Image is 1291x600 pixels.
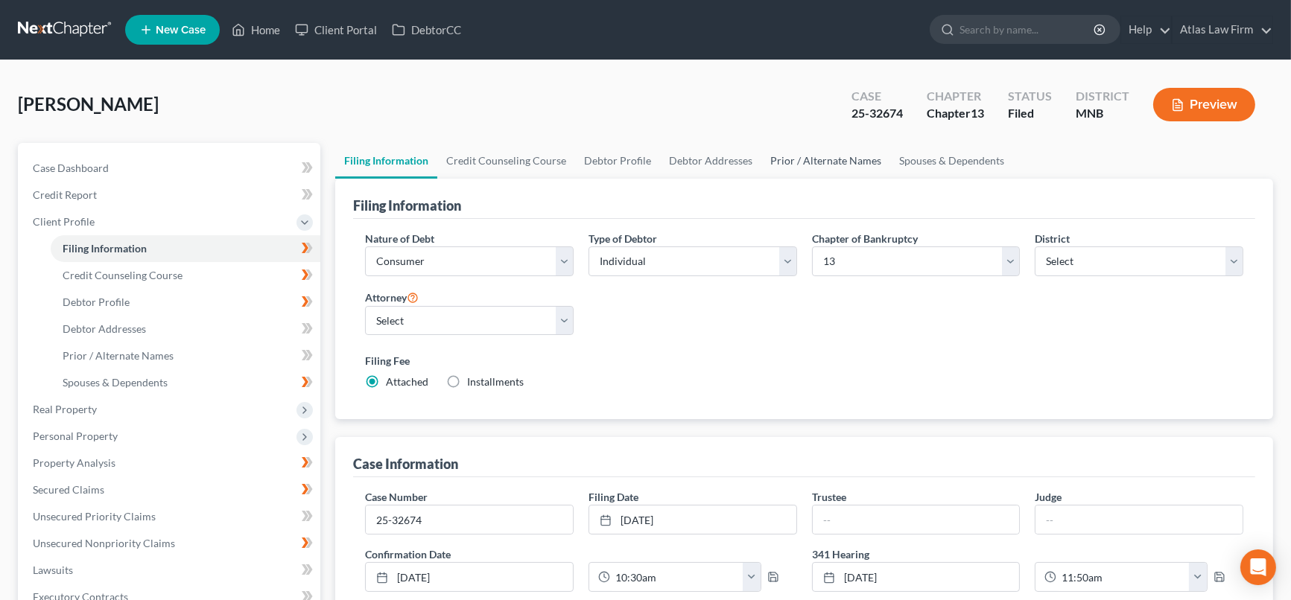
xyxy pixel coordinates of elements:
input: -- [813,505,1020,534]
button: Preview [1153,88,1255,121]
div: Chapter [927,88,984,105]
span: Personal Property [33,430,118,442]
span: Installments [467,375,524,388]
span: Unsecured Priority Claims [33,510,156,523]
a: Home [224,16,288,43]
span: 13 [971,106,984,120]
span: Attached [386,375,428,388]
a: Secured Claims [21,476,320,503]
a: Lawsuits [21,557,320,584]
label: Trustee [812,489,846,505]
div: Case Information [353,455,458,473]
span: Property Analysis [33,456,115,469]
a: Atlas Law Firm [1173,16,1272,43]
a: [DATE] [589,505,796,534]
input: Enter case number... [366,505,573,534]
span: New Case [156,25,206,36]
a: Property Analysis [21,450,320,476]
a: Help [1121,16,1171,43]
label: District [1035,231,1070,246]
a: Prior / Alternate Names [761,143,890,179]
a: Spouses & Dependents [890,143,1013,179]
label: Case Number [365,489,428,505]
span: Debtor Addresses [63,322,146,335]
div: Filed [1008,105,1052,122]
span: Secured Claims [33,483,104,496]
span: Filing Information [63,242,147,255]
span: Debtor Profile [63,296,130,308]
a: Filing Information [335,143,437,179]
a: Filing Information [51,235,320,262]
a: Debtor Profile [575,143,660,179]
label: Attorney [365,288,419,306]
span: [PERSON_NAME] [18,93,159,115]
a: Debtor Profile [51,289,320,316]
a: DebtorCC [384,16,469,43]
div: District [1076,88,1129,105]
input: -- [1035,505,1243,534]
span: Credit Report [33,188,97,201]
span: Spouses & Dependents [63,376,168,389]
div: MNB [1076,105,1129,122]
span: Lawsuits [33,564,73,576]
div: 25-32674 [851,105,903,122]
label: Judge [1035,489,1062,505]
span: Prior / Alternate Names [63,349,174,362]
label: Type of Debtor [589,231,657,246]
a: Credit Counseling Course [51,262,320,289]
div: Open Intercom Messenger [1240,549,1276,585]
a: Prior / Alternate Names [51,342,320,369]
a: Spouses & Dependents [51,369,320,396]
a: Credit Report [21,182,320,208]
a: Debtor Addresses [51,316,320,342]
label: Chapter of Bankruptcy [812,231,918,246]
span: Real Property [33,403,97,415]
a: [DATE] [366,563,573,591]
label: Filing Fee [365,353,1243,368]
span: Unsecured Nonpriority Claims [33,537,175,549]
span: Client Profile [33,215,95,228]
a: Unsecured Priority Claims [21,503,320,530]
a: Credit Counseling Course [437,143,575,179]
a: Client Portal [288,16,384,43]
div: Status [1008,88,1052,105]
label: Nature of Debt [365,231,434,246]
input: -- : -- [1056,563,1190,591]
span: Credit Counseling Course [63,269,183,281]
input: -- : -- [610,563,743,591]
span: Case Dashboard [33,162,109,174]
a: [DATE] [813,563,1020,591]
label: 341 Hearing [805,546,1251,562]
div: Chapter [927,105,984,122]
a: Case Dashboard [21,155,320,182]
a: Debtor Addresses [660,143,761,179]
div: Filing Information [353,197,461,214]
a: Unsecured Nonpriority Claims [21,530,320,557]
label: Filing Date [589,489,638,505]
input: Search by name... [959,16,1096,43]
div: Case [851,88,903,105]
label: Confirmation Date [358,546,804,562]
